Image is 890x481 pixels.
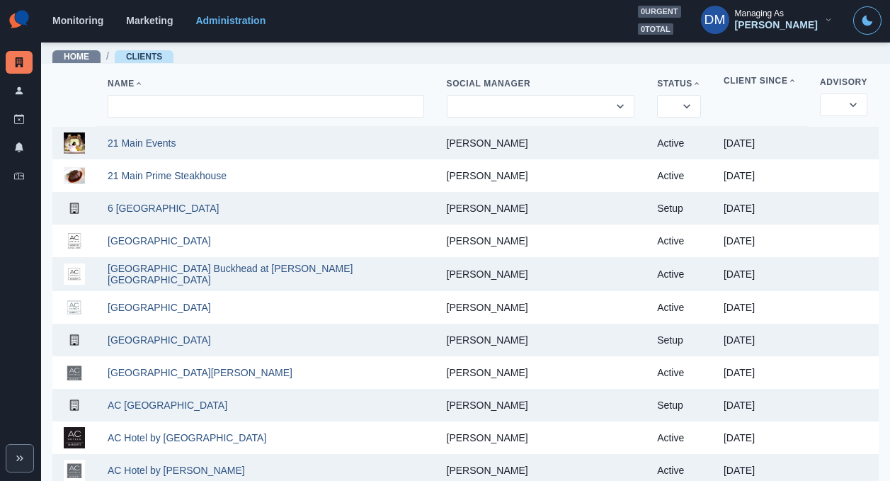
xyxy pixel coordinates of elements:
p: Active [657,170,701,181]
button: Managing As[PERSON_NAME] [690,6,845,34]
span: 0 urgent [638,6,681,18]
a: [PERSON_NAME] [447,302,528,313]
a: [PERSON_NAME] [447,235,528,247]
div: Status [657,78,701,89]
a: Administration [195,15,266,26]
a: AC Hotel by [PERSON_NAME] [108,465,245,476]
a: [PERSON_NAME] [447,268,528,280]
a: 6 [GEOGRAPHIC_DATA] [108,203,219,214]
p: [DATE] [724,400,797,411]
a: Clients [126,52,162,62]
a: Notifications [6,136,33,159]
div: Managing As [735,9,784,18]
img: 223893537636841 [64,165,85,186]
div: Darwin Manalo [704,3,726,37]
p: Active [657,432,701,443]
p: Setup [657,334,701,346]
a: AC [GEOGRAPHIC_DATA] [108,400,227,411]
a: Clients [6,51,33,74]
a: [PERSON_NAME] [447,432,528,443]
a: [PERSON_NAME] [447,334,528,346]
p: [DATE] [724,334,797,346]
svg: Sort [788,77,797,85]
p: Setup [657,203,701,214]
div: Social Manager [447,78,635,89]
p: [DATE] [724,170,797,181]
p: [DATE] [724,203,797,214]
img: 138942379504530 [64,230,85,251]
button: Expand [6,444,34,472]
p: [DATE] [724,432,797,443]
img: default-building-icon.png [64,198,85,219]
p: Setup [657,400,701,411]
span: / [106,49,109,64]
a: Monitoring [52,15,103,26]
a: [GEOGRAPHIC_DATA] [108,235,211,247]
a: [PERSON_NAME] [447,203,528,214]
svg: Sort [692,79,701,88]
a: [GEOGRAPHIC_DATA][PERSON_NAME] [108,367,292,378]
img: 500705193750311 [64,460,85,481]
p: [DATE] [724,367,797,378]
img: 1099810753417731 [64,297,85,318]
div: Name [108,78,424,89]
a: Home [64,52,89,62]
img: 201718716556945 [64,132,85,154]
div: Client Since [724,75,797,86]
a: 21 Main Prime Steakhouse [108,170,227,181]
nav: breadcrumb [52,49,173,64]
a: [GEOGRAPHIC_DATA] Buckhead at [PERSON_NAME][GEOGRAPHIC_DATA] [108,263,353,285]
p: Active [657,367,701,378]
p: Active [657,268,701,280]
a: [PERSON_NAME] [447,367,528,378]
a: AC Hotel by [GEOGRAPHIC_DATA] [108,432,266,443]
a: Inbox [6,164,33,187]
a: [PERSON_NAME] [447,170,528,181]
p: Active [657,235,701,247]
a: [PERSON_NAME] [447,400,528,411]
a: Marketing [126,15,173,26]
p: Active [657,302,701,313]
img: 191783208157294 [64,362,85,383]
div: Advisory [820,77,867,88]
a: Users [6,79,33,102]
a: Draft Posts [6,108,33,130]
p: Active [657,137,701,149]
button: Toggle Mode [853,6,882,35]
p: [DATE] [724,235,797,247]
img: default-building-icon.png [64,329,85,351]
p: [DATE] [724,465,797,476]
img: 729963643779009 [64,427,85,448]
a: 21 Main Events [108,137,176,149]
p: [DATE] [724,137,797,149]
span: 0 total [638,23,673,35]
div: [PERSON_NAME] [735,19,818,31]
p: Active [657,465,701,476]
svg: Sort [135,79,143,88]
img: 611706158957920 [64,264,85,285]
p: [DATE] [724,268,797,280]
a: [PERSON_NAME] [447,465,528,476]
img: default-building-icon.png [64,395,85,416]
a: [GEOGRAPHIC_DATA] [108,334,211,346]
a: [GEOGRAPHIC_DATA] [108,302,211,313]
a: [PERSON_NAME] [447,137,528,149]
p: [DATE] [724,302,797,313]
